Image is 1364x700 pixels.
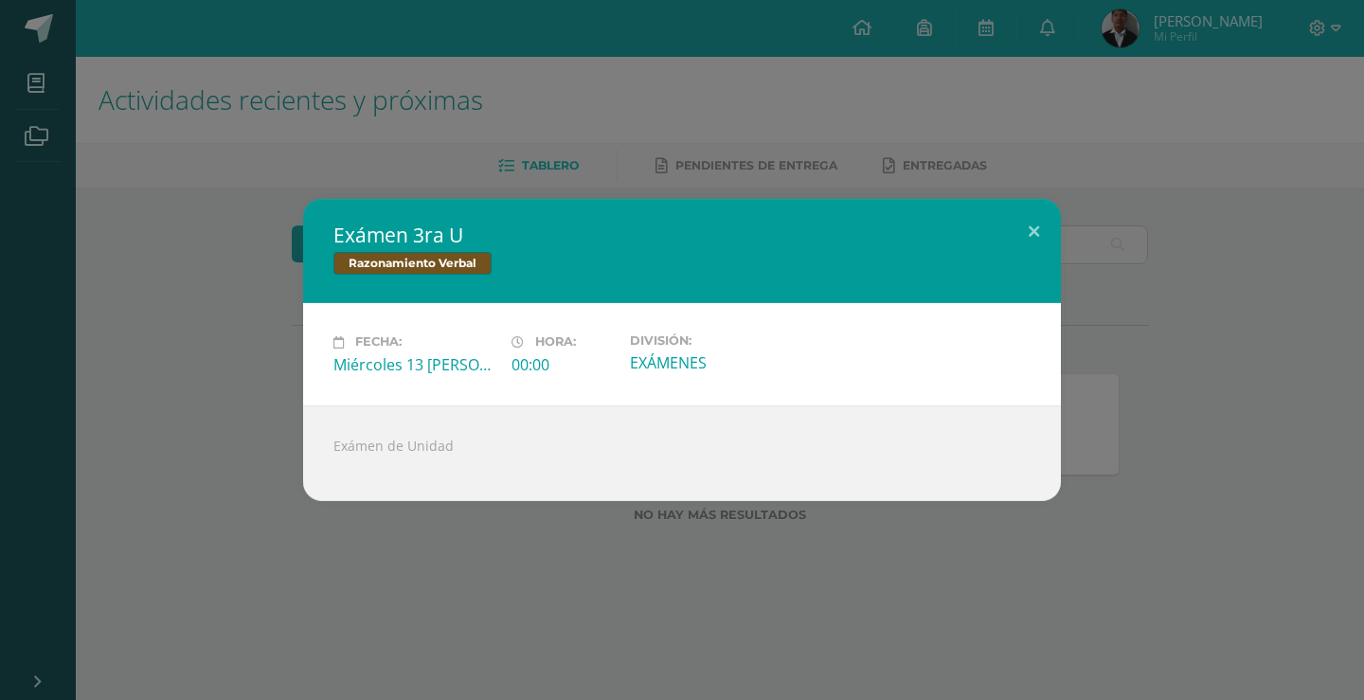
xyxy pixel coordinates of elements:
div: 00:00 [511,354,615,375]
label: División: [630,333,793,348]
div: Miércoles 13 [PERSON_NAME] [333,354,496,375]
span: Razonamiento Verbal [333,252,492,275]
span: Hora: [535,335,576,350]
h2: Exámen 3ra U [333,222,1031,248]
div: EXÁMENES [630,352,793,373]
span: Fecha: [355,335,402,350]
button: Close (Esc) [1007,199,1061,263]
div: Exámen de Unidad [303,405,1061,501]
